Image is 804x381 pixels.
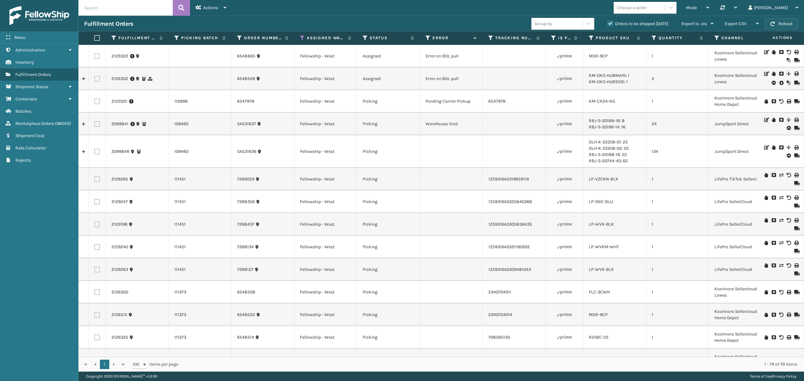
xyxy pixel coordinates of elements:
td: Picking [357,90,420,113]
span: Inventory [15,60,34,65]
i: On Hold [764,313,768,317]
i: On Hold [764,218,768,223]
a: 7268437 [237,221,254,228]
td: JumpSport Direct [709,113,772,135]
a: 1 [100,360,109,369]
i: On Hold [772,145,775,150]
i: Cancel Fulfillment Order [779,118,783,122]
i: Print BOL [787,313,790,317]
i: Void Label [787,218,790,223]
td: Picking [357,168,420,190]
a: LP-WVRM-WHT [589,244,619,250]
td: 2340704013 [483,349,546,371]
a: 6547978 [237,98,254,105]
i: On Hold [772,72,775,76]
a: 1Z59316A0309481043 [488,267,531,272]
td: Assigned [357,67,420,90]
a: DLH-K-22206-02: 25 [589,146,629,151]
td: Picking [357,281,420,303]
i: Cancel Fulfillment Order [772,335,775,340]
label: Product SKU [596,35,634,41]
a: 1Z59316A0321190932 [488,244,530,250]
i: Cancel Fulfillment Order [772,263,775,268]
i: On Hold [764,290,768,294]
i: Print BOL [794,118,798,122]
i: Void Label [787,241,790,245]
td: Koolmore Sellercloud Lowes [709,67,772,90]
i: Cancel Fulfillment Order [772,290,775,294]
i: Mark as Shipped [794,271,798,276]
i: Cancel Fulfillment Order [772,99,775,104]
a: Terms of Use [750,374,772,378]
a: 2099841 [111,121,128,127]
i: Mark as Shipped [794,290,798,294]
i: Split Fulfillment Order [787,118,790,122]
i: Mark as Shipped [794,153,798,158]
div: Choose a seller [617,4,647,11]
i: Reoptimize [787,81,790,85]
i: Edit [764,50,768,54]
td: Koolmore Sellercloud Lowes [709,281,772,303]
i: Mark as Shipped [794,313,798,317]
a: KM-OKS-HUBMAIN: 1 [589,73,629,78]
a: LP-SNC-BLU [589,199,613,204]
i: Change shipping [779,196,783,200]
td: 2340704014 [483,303,546,326]
label: Orders to be shipped [DATE] [607,21,668,26]
label: Status [370,35,408,41]
a: RD18C-SS [589,335,608,340]
a: 7269059 [237,176,254,182]
a: 6548865 [237,53,255,59]
td: 111373 [169,326,231,349]
span: Actions [203,5,218,10]
td: LifePro SellerCloud [709,190,772,213]
a: RBJ-S-20188-16: 22 [589,152,627,157]
a: 2122001 [111,98,127,105]
i: Cancel Fulfillment Order [779,50,783,54]
td: Picking [357,258,420,281]
td: Koolmore Sellercloud Home Depot [709,90,772,113]
i: Cancel Fulfillment Order [772,218,775,223]
i: Edit [764,72,768,76]
td: Picking [357,135,420,168]
td: Error on BOL pull [420,45,483,67]
i: Void BOL [779,335,783,340]
td: Picking [357,326,420,349]
div: | [750,372,796,381]
i: Print BOL [787,99,790,104]
a: LP-WVR-BLK [589,222,614,227]
td: Error on BOL pull [420,67,483,90]
i: Print Label [794,263,798,268]
td: 2 [646,67,709,90]
span: Export to .xls [682,21,707,26]
a: Privacy Policy [773,374,796,378]
td: 111373 [169,281,231,303]
td: Fellowship - West [294,326,357,349]
span: Rate Calculator [15,145,46,151]
td: Picking [357,303,420,326]
i: On Hold [764,196,768,200]
i: Void BOL [779,99,783,104]
a: LP-VZCRN-BLK [589,176,618,182]
a: 6548509 [237,76,255,82]
p: Copyright 2023 [PERSON_NAME]™ v 1.0.191 [86,372,157,381]
td: Picking [357,236,420,258]
a: 2129198 [111,221,128,228]
td: 1 [646,303,709,326]
td: 111451 [169,236,231,258]
td: Warehouse Void [420,113,483,135]
i: Split Fulfillment Order [787,145,790,150]
span: Shipment Status [15,84,48,89]
i: Edit [764,118,768,122]
i: Mark as Shipped [794,181,798,185]
span: Actions [753,33,796,43]
a: 2126300 [111,289,128,295]
td: 24 [646,113,709,135]
td: Picking [357,113,420,135]
i: Mark as Shipped [794,204,798,208]
img: logo [9,6,69,25]
i: Edit [764,145,768,150]
td: Fellowship - West [294,190,357,213]
i: Mark as Shipped [794,126,798,130]
a: RBJ-S-20188-16: 8 [589,118,625,123]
